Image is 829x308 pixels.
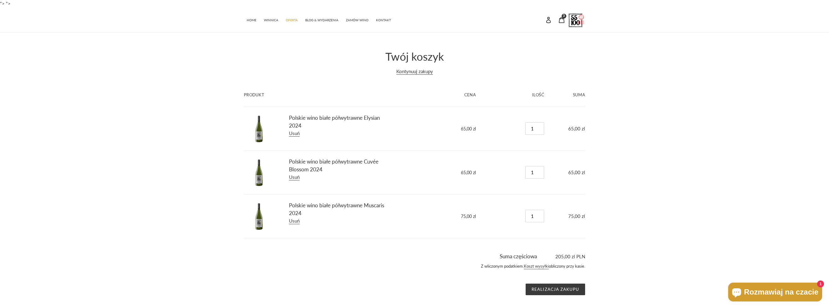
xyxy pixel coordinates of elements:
h1: Twój koszyk [244,50,585,63]
span: BLOG & WYDARZENIA [305,18,338,22]
a: Kontynuuj zakupy [396,68,433,75]
th: Produkt [244,83,398,107]
a: Polskie wino białe półwytrawne Cuvée Blossom 2024 [289,158,378,173]
span: Suma częściowa [500,253,537,260]
dd: 75,00 zl [404,213,476,220]
a: KONTAKT [373,15,394,24]
span: HOME [247,18,256,22]
span: 75,00 zl [568,213,585,219]
span: 205,00 zl PLN [538,253,585,260]
dd: 65,00 zl [404,125,476,132]
a: Polskie wino białe półwytrawne Muscaris 2024 [289,202,384,217]
a: 3 [555,13,568,26]
a: Polskie wino białe półwytrawne Elysian 2024 [289,114,380,129]
th: Cena [398,83,483,107]
a: ZAMÓW WINO [343,15,372,24]
span: 65,00 zl [568,126,585,131]
a: Usuń Polskie wino białe półwytrawne Cuvée Blossom 2024 [289,174,300,180]
a: BLOG & WYDARZENIA [302,15,342,24]
span: WINNICA [264,18,278,22]
span: 3 [563,14,565,18]
span: 65,00 zl [568,169,585,175]
a: HOME [244,15,260,24]
a: Koszt wysyłki [524,264,549,269]
th: Ilość [483,83,551,107]
inbox-online-store-chat: Czat w sklepie online Shopify [726,283,824,303]
a: WINNICA [261,15,281,24]
div: Z wliczonym podatkiem. obliczony przy kasie. [244,260,585,276]
a: Usuń Polskie wino białe półwytrawne Elysian 2024 [289,130,300,137]
span: OFERTA [286,18,298,22]
dd: 65,00 zl [404,169,476,176]
span: KONTAKT [376,18,391,22]
input: Realizacja zakupu [526,284,585,295]
a: Usuń Polskie wino białe półwytrawne Muscaris 2024 [289,218,300,224]
th: Suma [551,83,585,107]
span: ZAMÓW WINO [346,18,368,22]
a: OFERTA [283,15,301,24]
